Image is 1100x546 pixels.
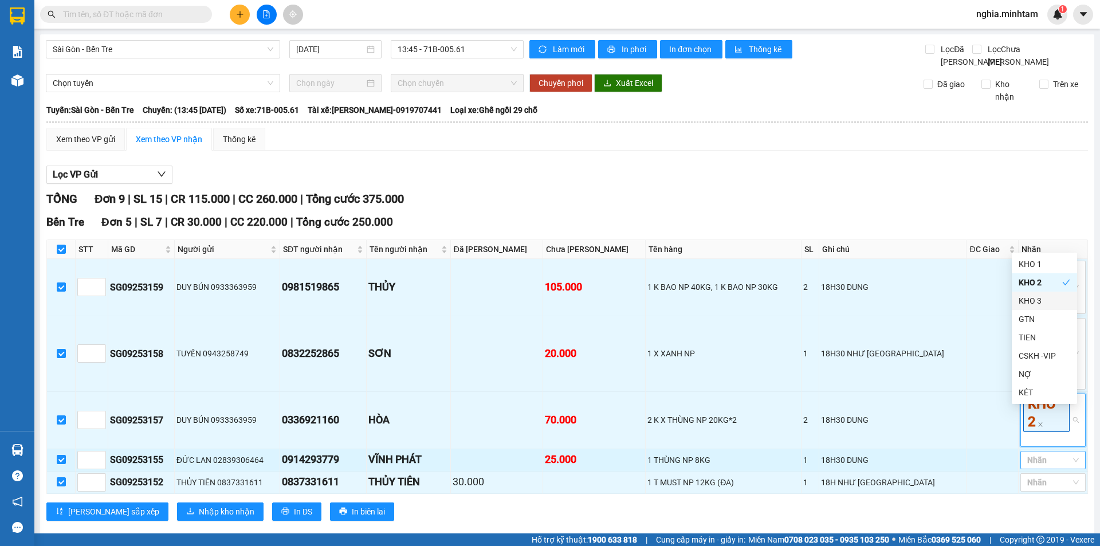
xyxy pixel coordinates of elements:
[282,474,364,490] div: 0837331611
[280,472,367,494] td: 0837331611
[108,316,175,392] td: SG09253158
[11,74,23,87] img: warehouse-icon
[289,10,297,18] span: aim
[543,240,646,259] th: Chưa [PERSON_NAME]
[133,192,162,206] span: SL 15
[11,46,23,58] img: solution-icon
[186,507,194,516] span: download
[257,5,277,25] button: file-add
[368,345,449,362] div: SƠN
[749,43,783,56] span: Thống kê
[932,535,981,544] strong: 0369 525 060
[1019,276,1062,289] div: KHO 2
[330,502,394,521] button: printerIn biên lai
[991,78,1031,103] span: Kho nhận
[165,192,168,206] span: |
[989,533,991,546] span: |
[1019,368,1070,380] div: NỢ
[646,240,802,259] th: Tên hàng
[101,215,132,229] span: Đơn 5
[1012,310,1077,328] div: GTN
[223,133,256,146] div: Thống kê
[1019,386,1070,399] div: KÉT
[306,192,404,206] span: Tổng cước 375.000
[339,507,347,516] span: printer
[1019,349,1070,362] div: CSKH -VIP
[46,166,172,184] button: Lọc VP Gửi
[647,414,799,426] div: 2 K X THÙNG NP 20KG*2
[660,40,722,58] button: In đơn chọn
[135,215,137,229] span: |
[368,451,449,468] div: VĨNH PHÁT
[280,316,367,392] td: 0832252865
[821,414,964,426] div: 18H30 DUNG
[936,43,1004,68] span: Lọc Đã [PERSON_NAME]
[56,133,115,146] div: Xem theo VP gửi
[110,413,172,427] div: SG09253157
[1012,328,1077,347] div: TIEN
[821,281,964,293] div: 18H30 DUNG
[819,240,967,259] th: Ghi chú
[545,412,643,428] div: 70.000
[225,215,227,229] span: |
[140,215,162,229] span: SL 7
[95,192,125,206] span: Đơn 9
[46,192,77,206] span: TỔNG
[1059,5,1067,13] sup: 1
[367,392,451,449] td: HÒA
[803,414,817,426] div: 2
[108,392,175,449] td: SG09253157
[892,537,895,542] span: ⚪️
[171,192,230,206] span: CR 115.000
[282,451,364,468] div: 0914293779
[983,43,1051,68] span: Lọc Chưa [PERSON_NAME]
[46,105,134,115] b: Tuyến: Sài Gòn - Bến Tre
[368,279,449,295] div: THỦY
[280,392,367,449] td: 0336921160
[238,192,297,206] span: CC 260.000
[272,502,321,521] button: printerIn DS
[76,240,108,259] th: STT
[1022,243,1085,256] div: Nhãn
[68,505,159,518] span: [PERSON_NAME] sắp xếp
[622,43,648,56] span: In phơi
[296,215,393,229] span: Tổng cước 250.000
[367,259,451,316] td: THỦY
[367,472,451,494] td: THỦY TIÊN
[802,240,819,259] th: SL
[110,475,172,489] div: SG09253152
[647,454,799,466] div: 1 THÙNG NP 8KG
[53,74,273,92] span: Chọn tuyến
[1019,331,1070,344] div: TIEN
[53,167,98,182] span: Lọc VP Gửi
[108,472,175,494] td: SG09253152
[821,454,964,466] div: 18H30 DUNG
[136,133,202,146] div: Xem theo VP nhận
[1036,536,1044,544] span: copyright
[450,104,537,116] span: Loại xe: Ghế ngồi 29 chỗ
[803,347,817,360] div: 1
[199,505,254,518] span: Nhập kho nhận
[1012,383,1077,402] div: KÉT
[236,10,244,18] span: plus
[1019,313,1070,325] div: GTN
[300,192,303,206] span: |
[110,453,172,467] div: SG09253155
[171,215,222,229] span: CR 30.000
[1012,273,1077,292] div: KHO 2
[143,104,226,116] span: Chuyến: (13:45 [DATE])
[1019,294,1070,307] div: KHO 3
[398,41,517,58] span: 13:45 - 71B-005.61
[48,10,56,18] span: search
[108,259,175,316] td: SG09253159
[398,74,517,92] span: Chọn chuyến
[296,77,364,89] input: Chọn ngày
[933,78,969,91] span: Đã giao
[46,502,168,521] button: sort-ascending[PERSON_NAME] sắp xếp
[803,281,817,293] div: 2
[1019,258,1070,270] div: KHO 1
[308,104,442,116] span: Tài xế: [PERSON_NAME]-0919707441
[283,243,355,256] span: SĐT người nhận
[56,507,64,516] span: sort-ascending
[553,43,586,56] span: Làm mới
